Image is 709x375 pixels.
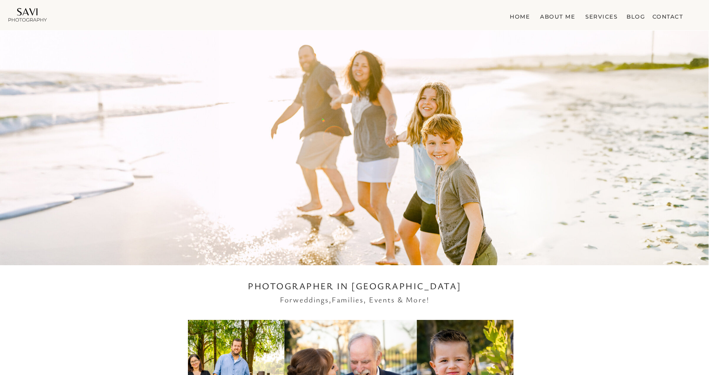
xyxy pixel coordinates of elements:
a: contact [652,12,683,19]
a: Services [584,12,619,19]
a: blog [625,12,645,19]
h1: Photographer in [GEOGRAPHIC_DATA] [229,279,480,291]
a: Families [332,294,363,305]
a: home [508,12,530,19]
a: weddings [293,294,329,305]
h2: for , , Events & more! [238,295,471,312]
a: about me [536,12,575,19]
